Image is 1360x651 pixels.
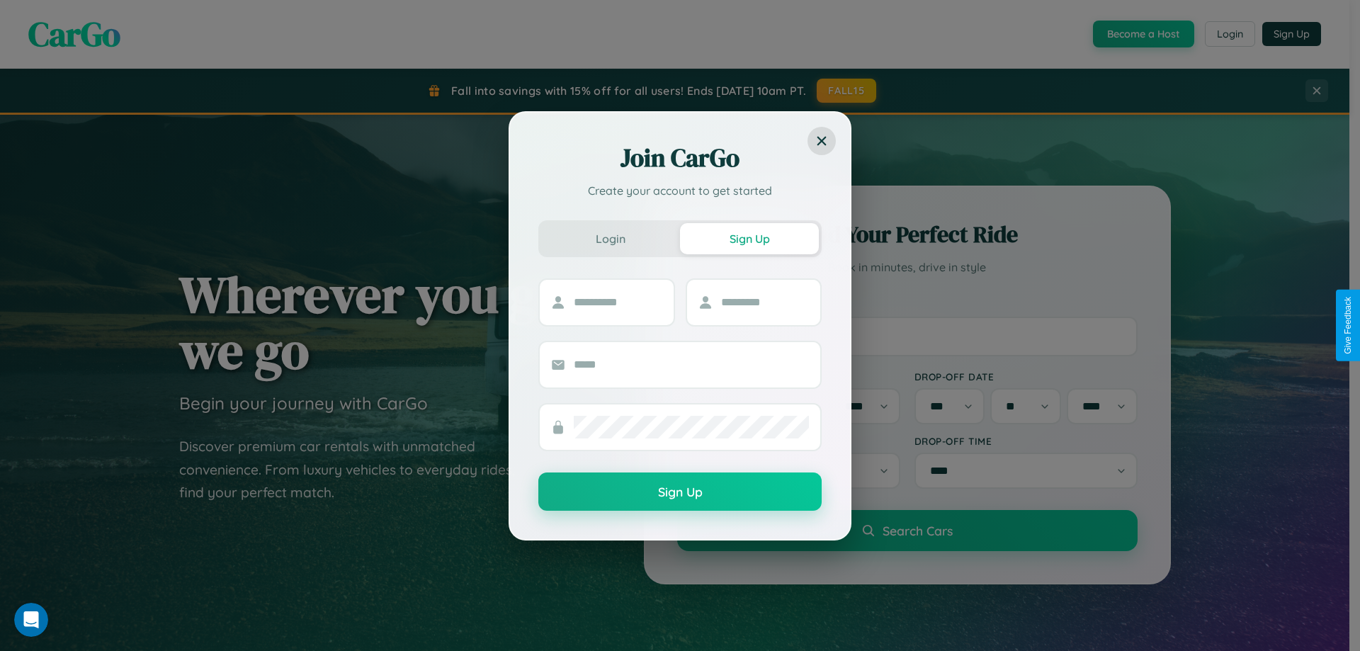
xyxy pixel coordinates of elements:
button: Sign Up [680,223,819,254]
button: Login [541,223,680,254]
h2: Join CarGo [538,141,822,175]
button: Sign Up [538,472,822,511]
iframe: Intercom live chat [14,603,48,637]
p: Create your account to get started [538,182,822,199]
div: Give Feedback [1343,297,1353,354]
